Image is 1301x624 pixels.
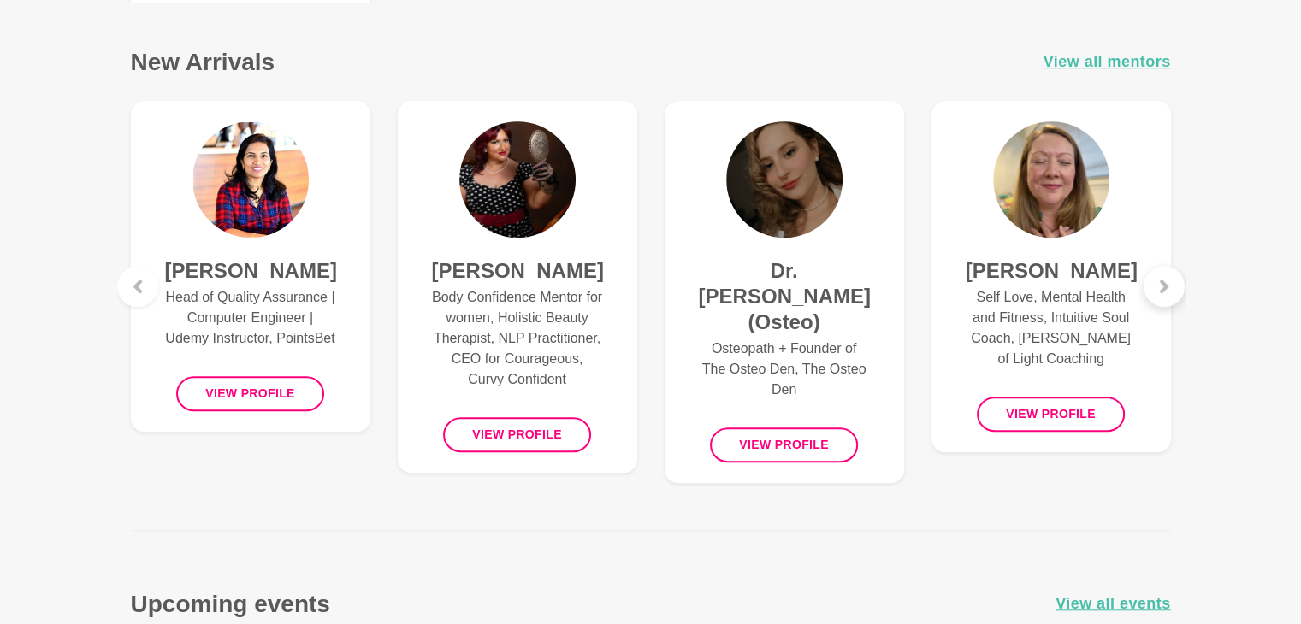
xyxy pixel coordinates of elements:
a: Melissa Rodda[PERSON_NAME]Body Confidence Mentor for women, Holistic Beauty Therapist, NLP Practi... [398,101,637,473]
a: Diana Philip[PERSON_NAME]Head of Quality Assurance | Computer Engineer | Udemy Instructor, Points... [131,101,370,432]
img: Diana Philip [192,121,309,238]
button: View profile [443,417,591,452]
p: Osteopath + Founder of The Osteo Den, The Osteo Den [699,338,870,400]
h4: [PERSON_NAME] [165,258,336,284]
h3: Upcoming events [131,589,330,619]
img: Tammy McCann [993,121,1109,238]
img: Melissa Rodda [459,121,576,238]
h4: [PERSON_NAME] [432,258,603,284]
a: View all mentors [1044,50,1171,74]
a: Dr. Anastasiya Ovechkin (Osteo)Dr. [PERSON_NAME] (Osteo)Osteopath + Founder of The Osteo Den, The... [665,101,904,483]
button: View profile [710,427,858,462]
button: View profile [176,376,324,411]
h3: New Arrivals [131,47,275,77]
h4: Dr. [PERSON_NAME] (Osteo) [699,258,870,335]
p: Body Confidence Mentor for women, Holistic Beauty Therapist, NLP Practitioner, CEO for Courageous... [432,287,603,390]
p: Head of Quality Assurance | Computer Engineer | Udemy Instructor, PointsBet [165,287,336,349]
img: Dr. Anastasiya Ovechkin (Osteo) [726,121,843,238]
a: View all events [1056,592,1171,616]
h4: [PERSON_NAME] [966,258,1137,284]
p: Self Love, Mental Health and Fitness, Intuitive Soul Coach, [PERSON_NAME] of Light Coaching [966,287,1137,369]
button: View profile [977,397,1125,432]
a: Tammy McCann[PERSON_NAME]Self Love, Mental Health and Fitness, Intuitive Soul Coach, [PERSON_NAME... [931,101,1171,452]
